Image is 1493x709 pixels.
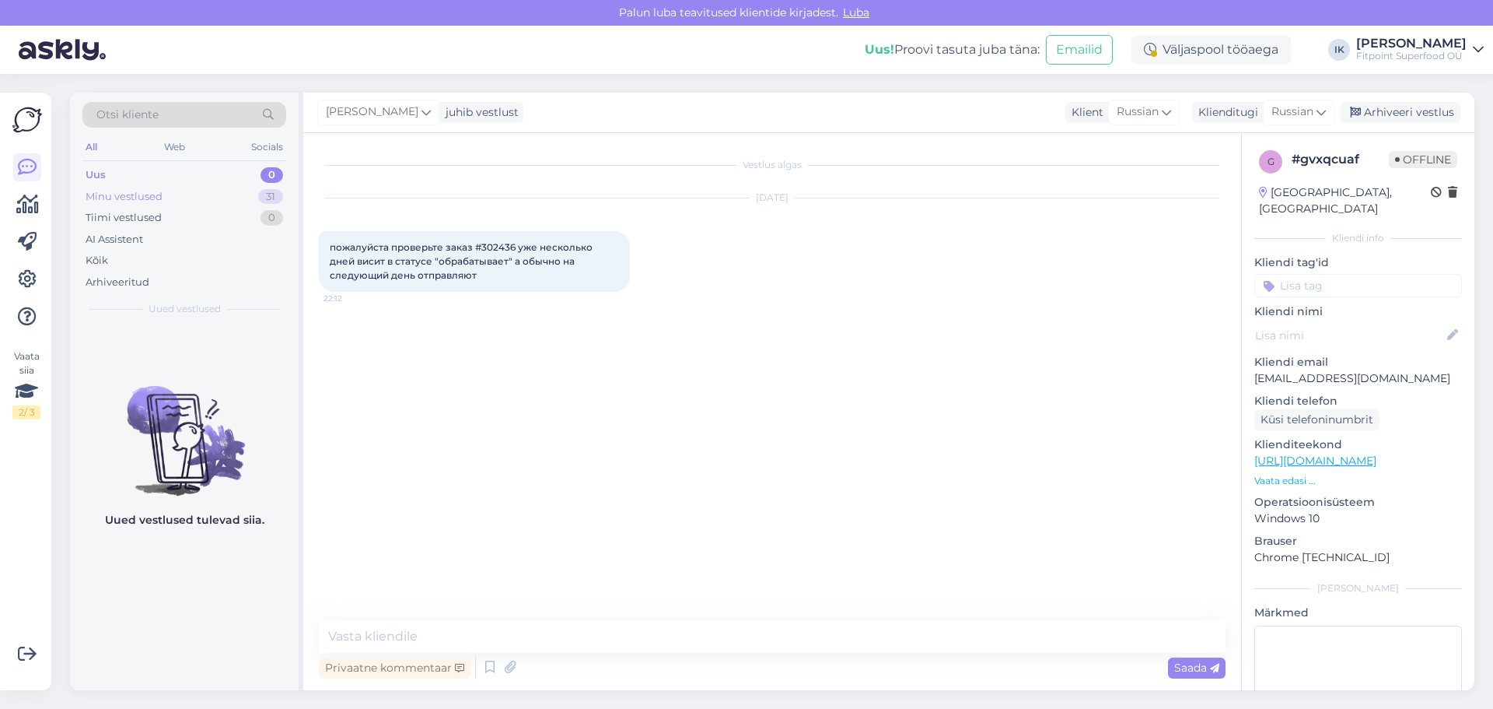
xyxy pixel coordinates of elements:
[326,104,418,121] span: [PERSON_NAME]
[1254,494,1462,511] p: Operatsioonisüsteem
[1356,50,1467,62] div: Fitpoint Superfood OÜ
[1341,102,1460,123] div: Arhiveeri vestlus
[1389,151,1457,168] span: Offline
[12,405,40,419] div: 2 / 3
[161,137,188,157] div: Web
[86,167,106,183] div: Uus
[260,167,283,183] div: 0
[1254,231,1462,245] div: Kliendi info
[1254,511,1462,527] p: Windows 10
[1046,35,1113,65] button: Emailid
[330,241,595,281] span: пожалуйста проверьте заказ #302436 уже несколько дней висит в статусе "обрабатывает" а обычно на ...
[82,137,100,157] div: All
[1292,150,1389,169] div: # gvxqcuaf
[86,275,149,290] div: Arhiveeritud
[323,293,382,304] span: 22:12
[1254,533,1462,549] p: Brauser
[1356,37,1467,50] div: [PERSON_NAME]
[1254,370,1462,387] p: [EMAIL_ADDRESS][DOMAIN_NAME]
[1267,156,1274,167] span: g
[1254,393,1462,409] p: Kliendi telefon
[319,191,1226,205] div: [DATE]
[86,232,143,247] div: AI Assistent
[258,189,283,205] div: 31
[1254,454,1376,468] a: [URL][DOMAIN_NAME]
[86,210,162,226] div: Tiimi vestlused
[105,512,264,528] p: Uued vestlused tulevad siia.
[865,40,1040,59] div: Proovi tasuta juba täna:
[865,42,894,57] b: Uus!
[1254,437,1462,453] p: Klienditeekond
[86,253,108,269] div: Kõik
[439,104,519,121] div: juhib vestlust
[1254,409,1379,430] div: Küsi telefoninumbrit
[1271,104,1313,121] span: Russian
[1255,327,1444,344] input: Lisa nimi
[838,5,874,19] span: Luba
[149,302,221,316] span: Uued vestlused
[1131,36,1291,64] div: Väljaspool tööaega
[1254,474,1462,488] p: Vaata edasi ...
[96,107,159,123] span: Otsi kliente
[1356,37,1484,62] a: [PERSON_NAME]Fitpoint Superfood OÜ
[1117,104,1159,121] span: Russian
[1254,581,1462,595] div: [PERSON_NAME]
[1192,104,1258,121] div: Klienditugi
[1254,549,1462,566] p: Chrome [TECHNICAL_ID]
[319,158,1226,172] div: Vestlus algas
[1254,304,1462,320] p: Kliendi nimi
[1254,274,1462,297] input: Lisa tag
[319,658,470,679] div: Privaatne kommentaar
[12,105,42,135] img: Askly Logo
[248,137,286,157] div: Socials
[86,189,163,205] div: Minu vestlused
[260,210,283,226] div: 0
[1254,254,1462,271] p: Kliendi tag'id
[1254,354,1462,370] p: Kliendi email
[1174,661,1219,675] span: Saada
[1254,605,1462,621] p: Märkmed
[70,358,299,498] img: No chats
[12,349,40,419] div: Vaata siia
[1328,39,1350,61] div: IK
[1259,184,1431,217] div: [GEOGRAPHIC_DATA], [GEOGRAPHIC_DATA]
[1065,104,1103,121] div: Klient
